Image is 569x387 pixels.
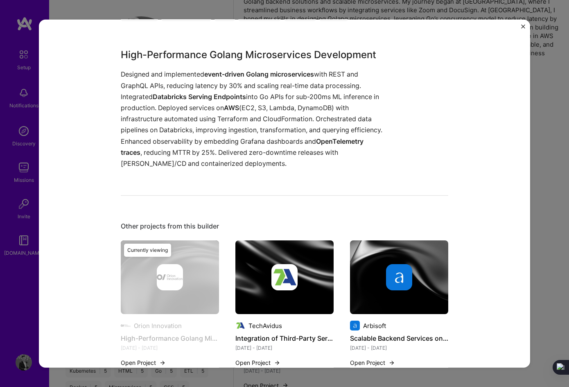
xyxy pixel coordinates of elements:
[350,358,395,367] button: Open Project
[271,264,298,290] img: Company logo
[350,240,448,314] img: cover
[350,321,360,330] img: Company logo
[350,344,448,352] div: [DATE] - [DATE]
[248,321,282,330] div: TechAvidus
[159,359,166,366] img: arrow-right
[235,240,334,314] img: cover
[153,92,246,100] strong: Databricks Serving Endpoints
[121,222,448,231] div: Other projects from this builder
[274,359,280,366] img: arrow-right
[121,69,387,169] p: Designed and implemented with REST and GraphQL APIs, reducing latency by 30% and scaling real-tim...
[124,244,171,257] div: Currently viewing
[386,264,412,290] img: Company logo
[121,48,387,62] h3: High-Performance Golang Microservices Development
[121,240,219,314] img: cover
[388,359,395,366] img: arrow-right
[224,104,239,112] strong: AWS
[235,344,334,352] div: [DATE] - [DATE]
[235,333,334,344] h4: Integration of Third-Party Services for Workflow Optimization
[521,24,525,33] button: Close
[363,321,386,330] div: Arbisoft
[235,358,280,367] button: Open Project
[204,70,314,78] strong: event-driven Golang microservices
[121,358,166,367] button: Open Project
[235,321,245,330] img: Company logo
[350,333,448,344] h4: Scalable Backend Services on Multi-Cloud Platforms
